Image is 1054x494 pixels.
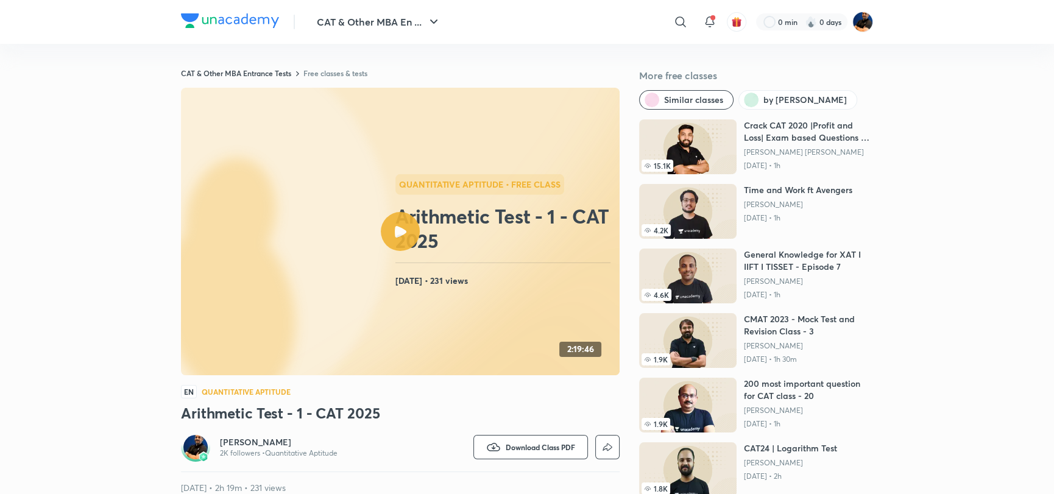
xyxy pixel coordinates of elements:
[744,277,873,286] a: [PERSON_NAME]
[744,161,873,171] p: [DATE] • 1h
[744,419,873,429] p: [DATE] • 1h
[744,213,852,223] p: [DATE] • 1h
[199,453,208,461] img: badge
[473,435,588,459] button: Download Class PDF
[48,10,80,19] span: Support
[664,94,723,106] span: Similar classes
[744,355,873,364] p: [DATE] • 1h 30m
[744,458,837,468] a: [PERSON_NAME]
[744,290,873,300] p: [DATE] • 1h
[744,471,837,481] p: [DATE] • 2h
[744,147,873,157] a: [PERSON_NAME] [PERSON_NAME]
[506,442,575,452] span: Download Class PDF
[738,90,857,110] button: by Saral Nashier
[639,68,873,83] h5: More free classes
[744,313,873,337] h6: CMAT 2023 - Mock Test and Revision Class - 3
[181,432,210,462] a: Avatarbadge
[202,388,291,395] h4: Quantitative Aptitude
[642,289,671,301] span: 4.6K
[642,160,673,172] span: 15.1K
[744,200,852,210] a: [PERSON_NAME]
[183,435,208,459] img: Avatar
[181,403,620,423] h3: Arithmetic Test - 1 - CAT 2025
[744,184,852,196] h6: Time and Work ft Avengers
[181,13,279,31] a: Company Logo
[303,68,367,78] a: Free classes & tests
[181,482,620,494] p: [DATE] • 2h 19m • 231 views
[731,16,742,27] img: avatar
[642,418,670,430] span: 1.9K
[220,448,338,458] p: 2K followers • Quantitative Aptitude
[639,90,734,110] button: Similar classes
[220,436,338,448] a: [PERSON_NAME]
[181,13,279,28] img: Company Logo
[744,249,873,273] h6: General Knowledge for XAT I IIFT I TISSET - Episode 7
[309,10,448,34] button: CAT & Other MBA En ...
[744,341,873,351] a: [PERSON_NAME]
[642,224,671,236] span: 4.2K
[727,12,746,32] button: avatar
[744,442,837,454] h6: CAT24 | Logarithm Test
[744,119,873,144] h6: Crack CAT 2020 |Profit and Loss| Exam based Questions by [PERSON_NAME]
[744,378,873,402] h6: 200 most important question for CAT class - 20
[395,204,615,253] h2: Arithmetic Test - 1 - CAT 2025
[642,353,670,365] span: 1.9K
[395,273,615,289] h4: [DATE] • 231 views
[852,12,873,32] img: Saral Nashier
[181,385,197,398] span: EN
[763,94,847,106] span: by Saral Nashier
[805,16,817,28] img: streak
[181,68,291,78] a: CAT & Other MBA Entrance Tests
[567,344,594,355] h4: 2:19:46
[744,406,873,415] a: [PERSON_NAME]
